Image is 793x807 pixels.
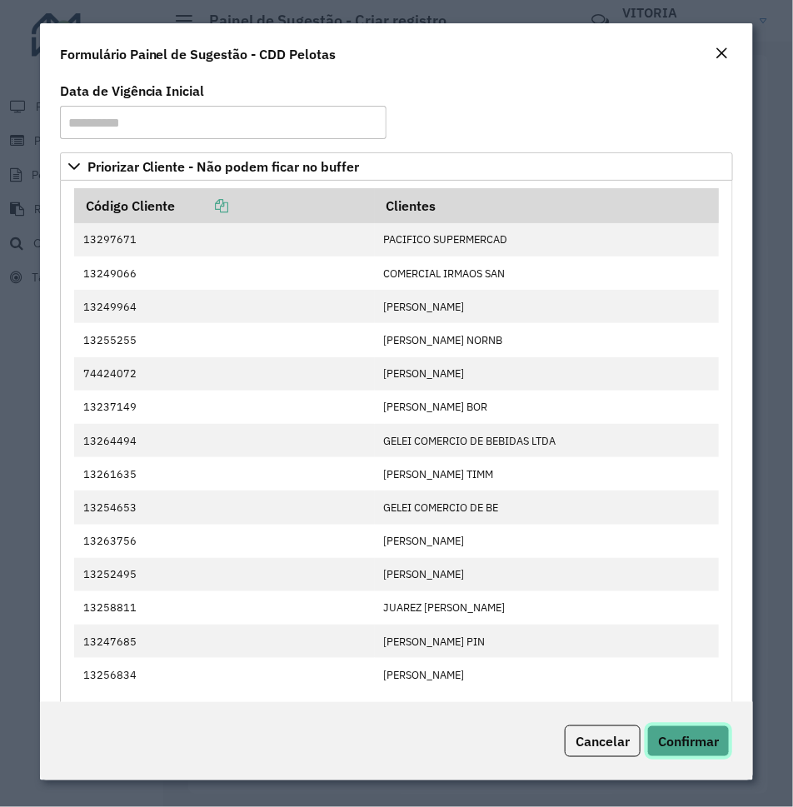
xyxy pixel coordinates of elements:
td: 13258811 [74,591,375,625]
td: [PERSON_NAME] TIMM [375,457,719,491]
label: Data de Vigência Inicial [60,81,205,101]
a: Copiar [175,197,228,214]
span: Priorizar Cliente - Não podem ficar no buffer [87,160,360,173]
span: Confirmar [658,733,719,750]
em: Fechar [715,47,728,60]
td: [PERSON_NAME] [375,357,719,391]
td: 74424072 [74,357,375,391]
span: Cancelar [576,733,630,750]
td: 13247685 [74,625,375,658]
td: 13254653 [74,491,375,524]
td: [PERSON_NAME] NORNB [375,323,719,356]
td: [PERSON_NAME] BOR [375,391,719,424]
a: Priorizar Cliente - Não podem ficar no buffer [60,152,734,181]
td: [PERSON_NAME] [375,658,719,691]
td: 13255255 [74,323,375,356]
td: [PERSON_NAME] [375,525,719,558]
td: 13249066 [74,257,375,290]
td: GELEI COMERCIO DE BE [375,491,719,524]
td: [PERSON_NAME] [375,290,719,323]
td: 13263756 [74,525,375,558]
h4: Formulário Painel de Sugestão - CDD Pelotas [60,44,337,64]
td: 13297671 [74,223,375,257]
td: 13256834 [74,658,375,691]
td: 13264494 [74,424,375,457]
td: GELEI COMERCIO DE BEBIDAS LTDA [375,424,719,457]
th: Clientes [375,188,719,223]
td: 13252495 [74,558,375,591]
td: PACIFICO SUPERMERCAD [375,223,719,257]
button: Cancelar [565,725,641,757]
td: JUAREZ [PERSON_NAME] [375,591,719,625]
th: Código Cliente [74,188,375,223]
td: 13237149 [74,391,375,424]
button: Close [710,43,733,65]
td: [PERSON_NAME] PIN [375,625,719,658]
td: COMERCIAL IRMAOS SAN [375,257,719,290]
button: Confirmar [647,725,730,757]
td: 13261635 [74,457,375,491]
td: 13249964 [74,290,375,323]
td: [PERSON_NAME] [375,558,719,591]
